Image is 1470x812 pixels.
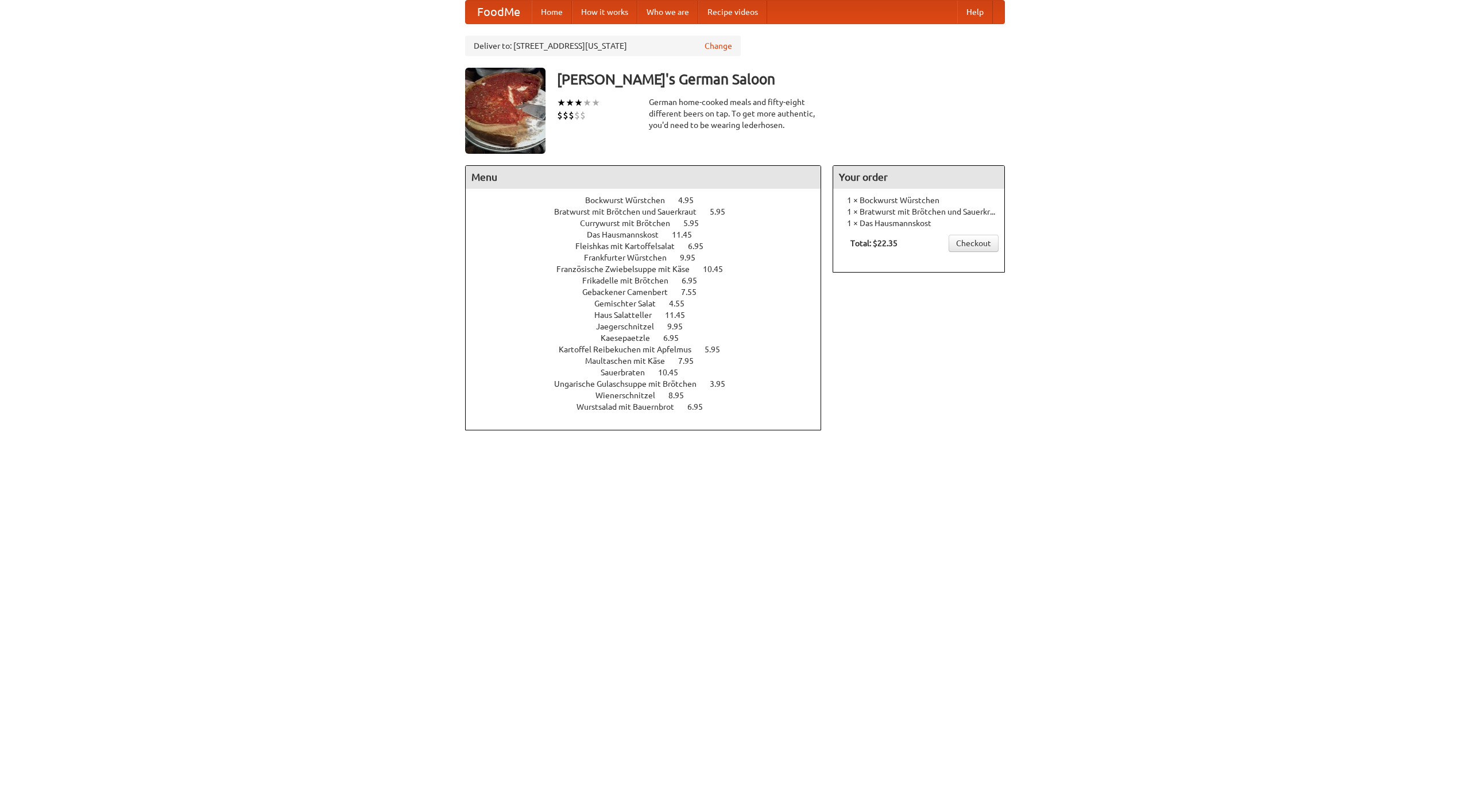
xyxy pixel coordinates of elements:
span: Currywurst mit Brötchen [580,219,682,228]
span: Frankfurter Würstchen [584,253,678,262]
a: Kaesepaetzle 6.95 [601,333,700,343]
a: Change [705,40,732,52]
a: Frankfurter Würstchen 9.95 [584,253,717,262]
span: Gebackener Camenbert [582,287,679,297]
h3: [PERSON_NAME]'s German Saloon [557,68,1005,91]
a: Fleishkas mit Kartoffelsalat 6.95 [575,242,725,251]
div: German home-cooked meals and fifty-eight different beers on tap. To get more authentic, you'd nee... [649,96,821,131]
span: Fleishkas mit Kartoffelsalat [575,242,686,251]
span: 9.95 [680,253,707,262]
b: Total: $22.35 [850,239,898,248]
span: 11.45 [672,230,703,239]
a: How it works [572,1,637,24]
a: Recipe videos [698,1,767,24]
li: $ [580,109,586,122]
span: 4.95 [678,196,705,205]
a: Bockwurst Würstchen 4.95 [585,196,715,205]
a: Sauerbraten 10.45 [601,368,699,377]
span: Frikadelle mit Brötchen [582,276,680,285]
a: Wienerschnitzel 8.95 [595,391,705,400]
a: Haus Salatteller 11.45 [594,310,706,320]
li: ★ [557,96,566,109]
a: FoodMe [466,1,532,24]
span: Das Hausmannskost [587,230,670,239]
span: Gemischter Salat [594,299,667,308]
li: 1 × Das Hausmannskost [839,217,999,229]
span: 10.45 [658,368,690,377]
a: Französische Zwiebelsuppe mit Käse 10.45 [556,265,744,274]
span: Sauerbraten [601,368,656,377]
li: $ [568,109,574,122]
span: 6.95 [688,242,715,251]
span: 7.95 [678,356,705,366]
a: Ungarische Gulaschsuppe mit Brötchen 3.95 [554,379,746,388]
h4: Menu [466,166,821,189]
span: Kartoffel Reibekuchen mit Apfelmus [559,345,703,354]
a: Das Hausmannskost 11.45 [587,230,713,239]
li: ★ [566,96,574,109]
a: Checkout [949,235,999,252]
span: 4.55 [669,299,696,308]
li: 1 × Bratwurst mit Brötchen und Sauerkraut [839,206,999,217]
h4: Your order [833,166,1004,189]
a: Help [957,1,993,24]
span: 7.55 [681,287,708,297]
span: 5.95 [683,219,710,228]
a: Jaegerschnitzel 9.95 [596,322,704,331]
span: Jaegerschnitzel [596,322,666,331]
li: 1 × Bockwurst Würstchen [839,195,999,206]
a: Bratwurst mit Brötchen und Sauerkraut 5.95 [554,207,746,216]
span: Französische Zwiebelsuppe mit Käse [556,265,701,274]
li: ★ [583,96,591,109]
span: 6.95 [682,276,709,285]
a: Home [532,1,572,24]
li: ★ [591,96,600,109]
span: 5.95 [710,207,737,216]
a: Kartoffel Reibekuchen mit Apfelmus 5.95 [559,345,741,354]
li: $ [574,109,580,122]
a: Frikadelle mit Brötchen 6.95 [582,276,718,285]
a: Gebackener Camenbert 7.55 [582,287,718,297]
a: Maultaschen mit Käse 7.95 [585,356,715,366]
span: 6.95 [663,333,690,343]
a: Who we are [637,1,698,24]
div: Deliver to: [STREET_ADDRESS][US_STATE] [465,36,741,56]
span: 5.95 [705,345,732,354]
span: 10.45 [703,265,734,274]
img: angular.jpg [465,68,546,154]
span: 3.95 [710,379,737,388]
a: Gemischter Salat 4.55 [594,299,706,308]
li: $ [563,109,568,122]
span: 11.45 [665,310,697,320]
span: Bratwurst mit Brötchen und Sauerkraut [554,207,708,216]
span: Bockwurst Würstchen [585,196,676,205]
span: Wienerschnitzel [595,391,667,400]
span: 8.95 [668,391,695,400]
span: Kaesepaetzle [601,333,661,343]
li: ★ [574,96,583,109]
span: Wurstsalad mit Bauernbrot [577,402,686,411]
a: Currywurst mit Brötchen 5.95 [580,219,720,228]
span: Haus Salatteller [594,310,663,320]
span: 9.95 [667,322,694,331]
span: Maultaschen mit Käse [585,356,676,366]
span: Ungarische Gulaschsuppe mit Brötchen [554,379,708,388]
li: $ [557,109,563,122]
a: Wurstsalad mit Bauernbrot 6.95 [577,402,724,411]
span: 6.95 [687,402,714,411]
